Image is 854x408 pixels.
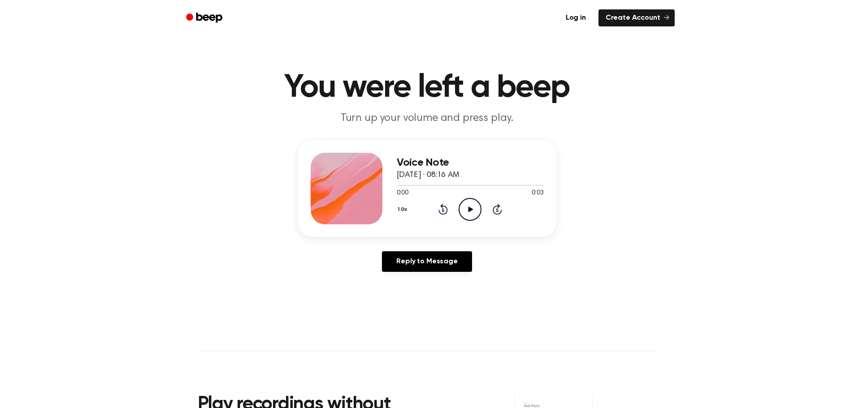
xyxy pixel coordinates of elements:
h3: Voice Note [397,157,544,169]
a: Reply to Message [382,251,472,272]
p: Turn up your volume and press play. [255,111,599,126]
h1: You were left a beep [198,72,657,104]
a: Beep [180,9,230,27]
a: Create Account [598,9,675,26]
span: 0:00 [397,189,408,198]
button: 1.0x [397,202,411,217]
a: Log in [559,9,593,26]
span: [DATE] · 08:16 AM [397,171,460,179]
span: 0:03 [532,189,543,198]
